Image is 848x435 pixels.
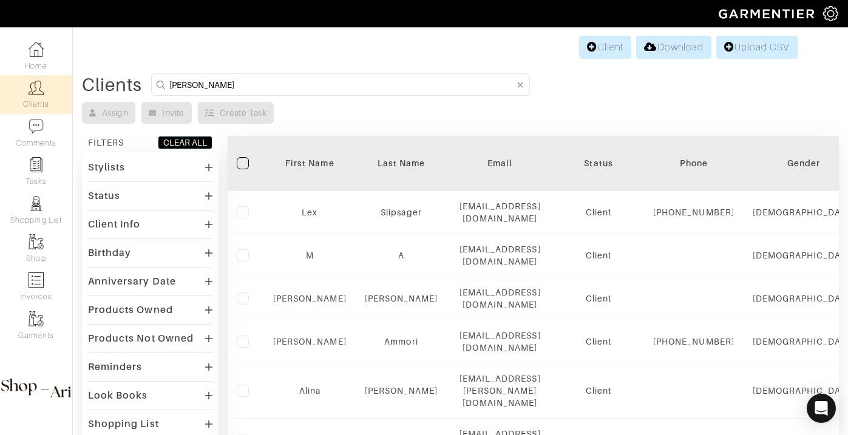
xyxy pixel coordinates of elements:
div: [EMAIL_ADDRESS][PERSON_NAME][DOMAIN_NAME] [456,373,544,409]
a: Alina [299,386,321,396]
div: Look Books [88,389,148,402]
div: [PHONE_NUMBER] [653,336,734,348]
div: Products Not Owned [88,332,194,345]
a: Upload CSV [716,36,798,59]
img: garmentier-logo-header-white-b43fb05a5012e4ada735d5af1a66efaba907eab6374d6393d1fbf88cb4ef424d.png [713,3,823,24]
div: [EMAIL_ADDRESS][DOMAIN_NAME] [456,200,544,224]
div: Client [562,249,635,261]
th: Toggle SortBy [264,136,356,191]
a: Client [579,36,631,59]
div: [EMAIL_ADDRESS][DOMAIN_NAME] [456,286,544,311]
img: comment-icon-a0a6a9ef722e966f86d9cbdc48e553b5cf19dbc54f86b18d962a5391bc8f6eb6.png [29,119,44,134]
div: [PHONE_NUMBER] [653,206,734,218]
a: [PERSON_NAME] [365,386,438,396]
img: orders-icon-0abe47150d42831381b5fb84f609e132dff9fe21cb692f30cb5eec754e2cba89.png [29,272,44,288]
a: [PERSON_NAME] [273,294,347,303]
a: Ammori [384,337,418,346]
div: FILTERS [88,137,124,149]
div: Anniversary Date [88,275,176,288]
div: Clients [82,79,142,91]
div: First Name [273,157,347,169]
img: garments-icon-b7da505a4dc4fd61783c78ac3ca0ef83fa9d6f193b1c9dc38574b1d14d53ca28.png [29,311,44,326]
div: Products Owned [88,304,173,316]
div: Last Name [365,157,438,169]
input: Search by name, email, phone, city, or state [169,77,515,92]
img: stylists-icon-eb353228a002819b7ec25b43dbf5f0378dd9e0616d9560372ff212230b889e62.png [29,196,44,211]
a: A [398,251,404,260]
div: Client [562,385,635,397]
div: [EMAIL_ADDRESS][DOMAIN_NAME] [456,329,544,354]
a: M [306,251,314,260]
div: Client [562,292,635,305]
th: Toggle SortBy [553,136,644,191]
a: Lex [302,207,317,217]
div: Client [562,336,635,348]
a: Download [636,36,711,59]
div: Status [562,157,635,169]
img: clients-icon-6bae9207a08558b7cb47a8932f037763ab4055f8c8b6bfacd5dc20c3e0201464.png [29,80,44,95]
div: Client [562,206,635,218]
div: Email [456,157,544,169]
div: CLEAR ALL [163,137,207,149]
div: Stylists [88,161,125,174]
a: Slipsager [381,207,421,217]
div: Client Info [88,218,141,231]
th: Toggle SortBy [356,136,447,191]
div: Phone [653,157,734,169]
a: [PERSON_NAME] [365,294,438,303]
img: dashboard-icon-dbcd8f5a0b271acd01030246c82b418ddd0df26cd7fceb0bd07c9910d44c42f6.png [29,42,44,57]
div: [EMAIL_ADDRESS][DOMAIN_NAME] [456,243,544,268]
div: Open Intercom Messenger [807,394,836,423]
img: reminder-icon-8004d30b9f0a5d33ae49ab947aed9ed385cf756f9e5892f1edd6e32f2345188e.png [29,157,44,172]
img: garments-icon-b7da505a4dc4fd61783c78ac3ca0ef83fa9d6f193b1c9dc38574b1d14d53ca28.png [29,234,44,249]
div: Shopping List [88,418,159,430]
button: CLEAR ALL [158,136,212,149]
div: Birthday [88,247,131,259]
div: Reminders [88,361,142,373]
img: gear-icon-white-bd11855cb880d31180b6d7d6211b90ccbf57a29d726f0c71d8c61bd08dd39cc2.png [823,6,838,21]
div: Status [88,190,120,202]
a: [PERSON_NAME] [273,337,347,346]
